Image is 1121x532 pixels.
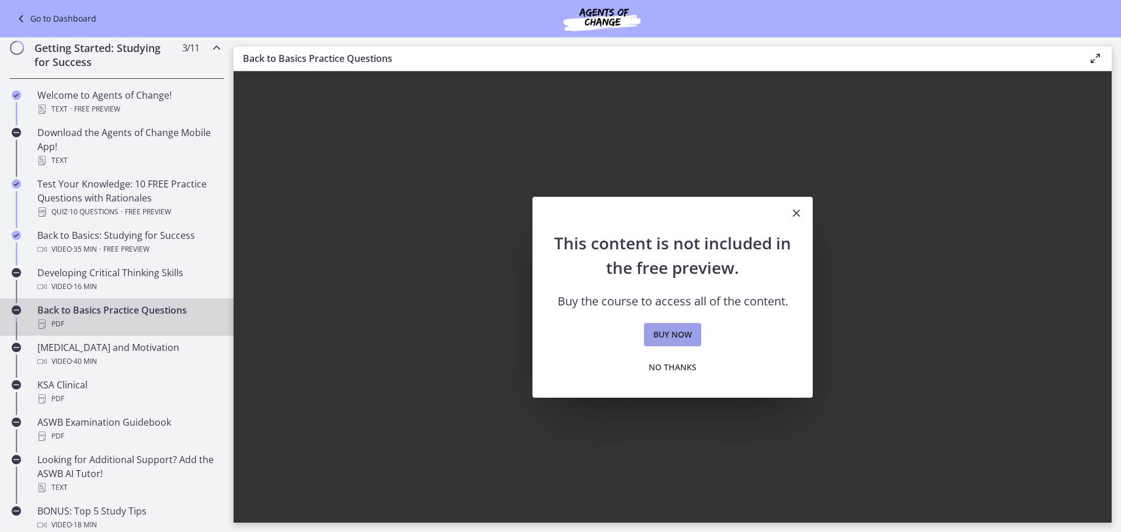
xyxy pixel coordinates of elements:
span: Buy now [653,328,692,342]
p: Buy the course to access all of the content. [551,294,794,309]
div: Video [37,354,220,368]
a: Go to Dashboard [14,12,96,26]
h2: Getting Started: Studying for Success [34,41,177,69]
div: Developing Critical Thinking Skills [37,266,220,294]
div: Quiz [37,205,220,219]
div: Text [37,481,220,495]
div: Video [37,280,220,294]
span: Free preview [125,205,171,219]
span: · [121,205,123,219]
div: PDF [37,392,220,406]
div: Text [37,154,220,168]
span: · 35 min [72,242,97,256]
div: Video [37,518,220,532]
div: Welcome to Agents of Change! [37,88,220,116]
span: · 40 min [72,354,97,368]
span: · 16 min [72,280,97,294]
div: KSA Clinical [37,378,220,406]
span: No thanks [649,360,697,374]
div: Back to Basics: Studying for Success [37,228,220,256]
span: Free preview [103,242,149,256]
div: Looking for Additional Support? Add the ASWB AI Tutor! [37,453,220,495]
span: · 10 Questions [68,205,119,219]
i: Completed [12,179,21,189]
div: PDF [37,317,220,331]
a: Buy now [644,323,701,346]
span: 3 / 11 [182,41,199,55]
div: Download the Agents of Change Mobile App! [37,126,220,168]
div: Text [37,102,220,116]
div: ASWB Examination Guidebook [37,415,220,443]
button: Close [780,197,813,231]
div: Back to Basics Practice Questions [37,303,220,331]
span: · 18 min [72,518,97,532]
span: Free preview [74,102,120,116]
h2: This content is not included in the free preview. [551,231,794,280]
h3: Back to Basics Practice Questions [243,51,1070,65]
div: BONUS: Top 5 Study Tips [37,504,220,532]
div: Video [37,242,220,256]
div: PDF [37,429,220,443]
span: · [70,102,72,116]
button: No thanks [639,356,706,379]
span: · [99,242,101,256]
div: Test Your Knowledge: 10 FREE Practice Questions with Rationales [37,177,220,219]
div: [MEDICAL_DATA] and Motivation [37,340,220,368]
i: Completed [12,91,21,100]
img: Agents of Change Social Work Test Prep [532,5,672,33]
i: Completed [12,231,21,240]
